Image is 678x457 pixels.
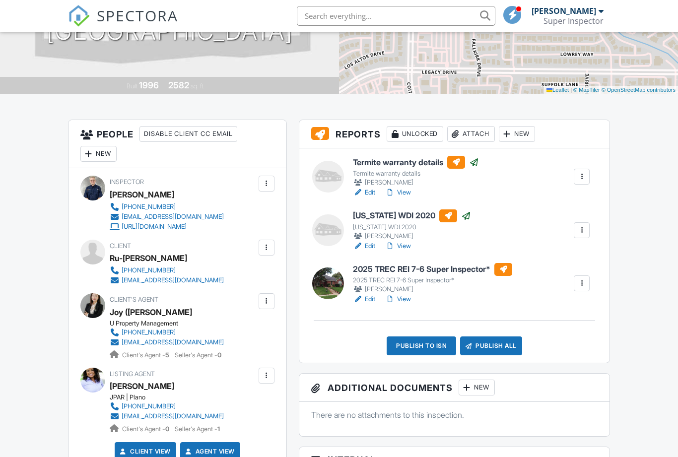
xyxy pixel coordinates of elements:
span: Seller's Agent - [175,425,220,433]
div: [EMAIL_ADDRESS][DOMAIN_NAME] [122,338,224,346]
a: Agent View [184,447,235,457]
strong: 0 [165,425,169,433]
img: The Best Home Inspection Software - Spectora [68,5,90,27]
div: [PERSON_NAME] [353,178,479,188]
a: © OpenStreetMap contributors [602,87,676,93]
div: New [80,146,117,162]
strong: 1 [217,425,220,433]
div: [PHONE_NUMBER] [122,402,176,410]
span: Seller's Agent - [175,351,221,359]
h3: People [68,120,286,168]
a: [EMAIL_ADDRESS][DOMAIN_NAME] [110,212,224,222]
div: [PERSON_NAME] [110,187,174,202]
strong: 0 [217,351,221,359]
strong: 5 [165,351,169,359]
div: [PHONE_NUMBER] [122,203,176,211]
div: Ru-[PERSON_NAME] [110,251,187,265]
div: 2025 TREC REI 7-6 Super Inspector* [353,276,512,284]
a: [EMAIL_ADDRESS][DOMAIN_NAME] [110,411,224,421]
span: Client's Agent [110,296,158,303]
div: [EMAIL_ADDRESS][DOMAIN_NAME] [122,412,224,420]
span: | [570,87,572,93]
div: Disable Client CC Email [139,126,237,142]
a: Edit [353,294,375,304]
a: Client View [118,447,171,457]
a: Termite warranty details Termite warranty details [PERSON_NAME] [353,156,479,188]
div: [PERSON_NAME] [353,284,512,294]
span: Client's Agent - [122,425,171,433]
h6: [US_STATE] WDI 2020 [353,209,471,222]
span: Inspector [110,178,144,186]
a: View [385,294,411,304]
span: SPECTORA [97,5,178,26]
div: [PERSON_NAME] [532,6,596,16]
p: There are no attachments to this inspection. [311,409,598,420]
a: Leaflet [546,87,569,93]
a: Edit [353,241,375,251]
input: Search everything... [297,6,495,26]
div: [PERSON_NAME] [110,379,174,393]
h6: Termite warranty details [353,156,479,169]
a: [PHONE_NUMBER] [110,265,224,275]
a: View [385,241,411,251]
span: Built [127,82,137,90]
div: Super Inspector [543,16,604,26]
div: Joy ([PERSON_NAME] [110,305,192,320]
div: [EMAIL_ADDRESS][DOMAIN_NAME] [122,276,224,284]
a: [US_STATE] WDI 2020 [US_STATE] WDI 2020 [PERSON_NAME] [353,209,471,241]
a: [PHONE_NUMBER] [110,401,224,411]
div: U Property Management [110,320,232,327]
h3: Additional Documents [299,374,610,402]
a: SPECTORA [68,13,178,34]
div: Termite warranty details [353,170,479,178]
div: [URL][DOMAIN_NAME] [122,223,187,231]
a: View [385,188,411,197]
div: [EMAIL_ADDRESS][DOMAIN_NAME] [122,213,224,221]
div: Publish All [460,336,522,355]
a: [PHONE_NUMBER] [110,202,224,212]
h3: Reports [299,120,610,148]
span: Client [110,242,131,250]
a: [EMAIL_ADDRESS][DOMAIN_NAME] [110,337,224,347]
a: © MapTiler [573,87,600,93]
a: [URL][DOMAIN_NAME] [110,222,224,232]
a: [PHONE_NUMBER] [110,327,224,337]
a: Edit [353,188,375,197]
a: 2025 TREC REI 7-6 Super Inspector* 2025 TREC REI 7-6 Super Inspector* [PERSON_NAME] [353,263,512,295]
span: Listing Agent [110,370,155,378]
a: [EMAIL_ADDRESS][DOMAIN_NAME] [110,275,224,285]
div: Unlocked [387,126,443,142]
div: [PHONE_NUMBER] [122,266,176,274]
h6: 2025 TREC REI 7-6 Super Inspector* [353,263,512,276]
div: Publish to ISN [387,336,456,355]
div: [PERSON_NAME] [353,231,471,241]
div: 2582 [168,80,189,90]
div: Attach [447,126,495,142]
span: sq. ft. [191,82,204,90]
div: 1996 [139,80,159,90]
div: New [499,126,535,142]
div: [PHONE_NUMBER] [122,328,176,336]
div: JPAR | Plano [110,393,232,401]
div: [US_STATE] WDI 2020 [353,223,471,231]
span: Client's Agent - [122,351,171,359]
div: New [459,380,495,395]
